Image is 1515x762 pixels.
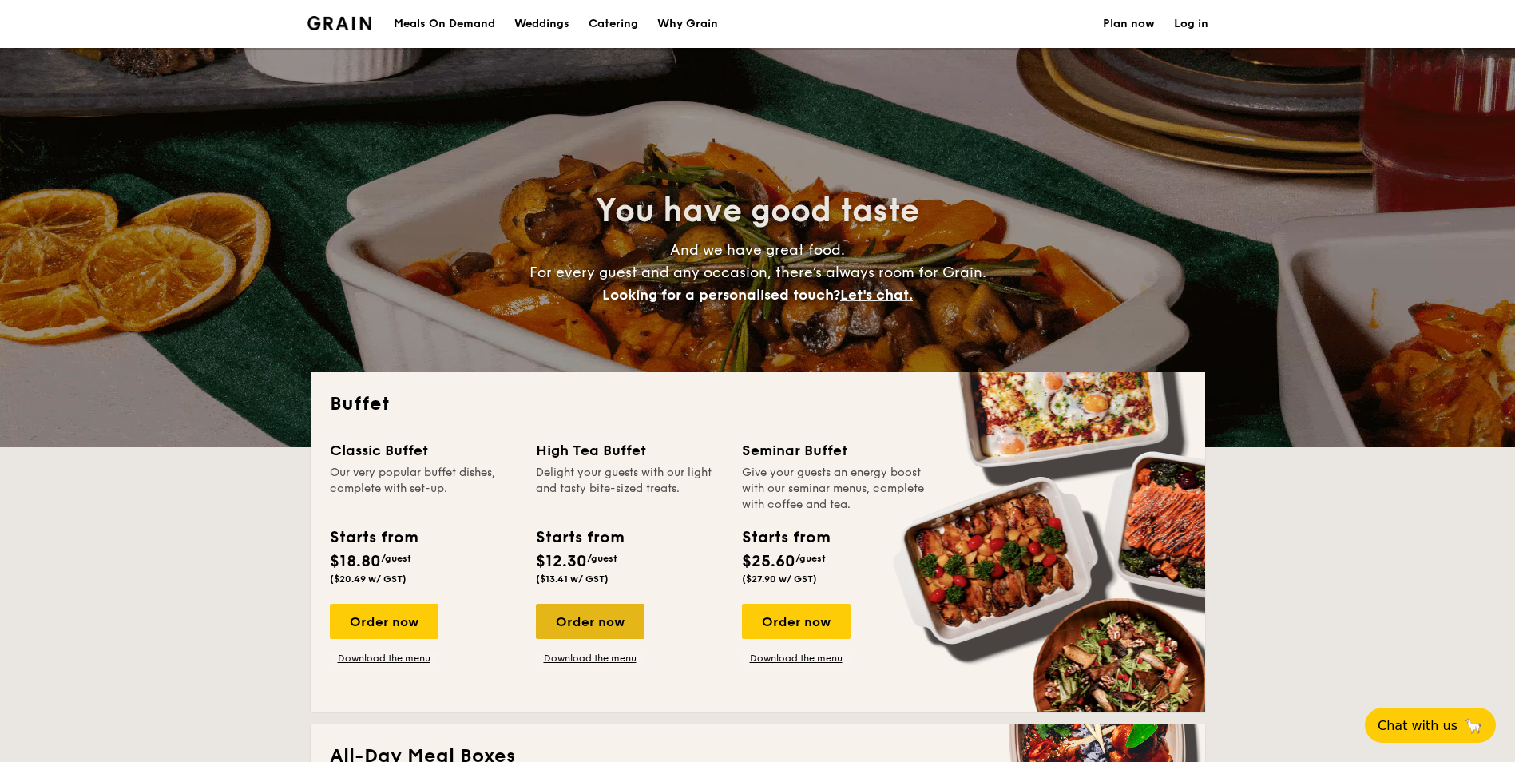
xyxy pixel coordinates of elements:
div: Order now [536,604,644,639]
span: ($13.41 w/ GST) [536,573,609,585]
div: Our very popular buffet dishes, complete with set-up. [330,465,517,513]
span: You have good taste [596,192,919,230]
span: $12.30 [536,552,587,571]
div: Starts from [330,526,417,550]
div: Classic Buffet [330,439,517,462]
span: /guest [795,553,826,564]
span: $25.60 [742,552,795,571]
span: Let's chat. [840,286,913,304]
div: Seminar Buffet [742,439,929,462]
span: $18.80 [330,552,381,571]
span: 🦙 [1464,716,1483,735]
div: Delight your guests with our light and tasty bite-sized treats. [536,465,723,513]
span: Looking for a personalised touch? [602,286,840,304]
div: Order now [742,604,851,639]
a: Download the menu [742,652,851,665]
span: ($20.49 w/ GST) [330,573,407,585]
div: Give your guests an energy boost with our seminar menus, complete with coffee and tea. [742,465,929,513]
a: Logotype [307,16,372,30]
span: /guest [587,553,617,564]
a: Download the menu [536,652,644,665]
span: And we have great food. For every guest and any occasion, there’s always room for Grain. [529,241,986,304]
div: High Tea Buffet [536,439,723,462]
span: /guest [381,553,411,564]
div: Starts from [742,526,829,550]
a: Download the menu [330,652,438,665]
div: Starts from [536,526,623,550]
span: Chat with us [1378,718,1457,733]
img: Grain [307,16,372,30]
h2: Buffet [330,391,1186,417]
button: Chat with us🦙 [1365,708,1496,743]
span: ($27.90 w/ GST) [742,573,817,585]
div: Order now [330,604,438,639]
